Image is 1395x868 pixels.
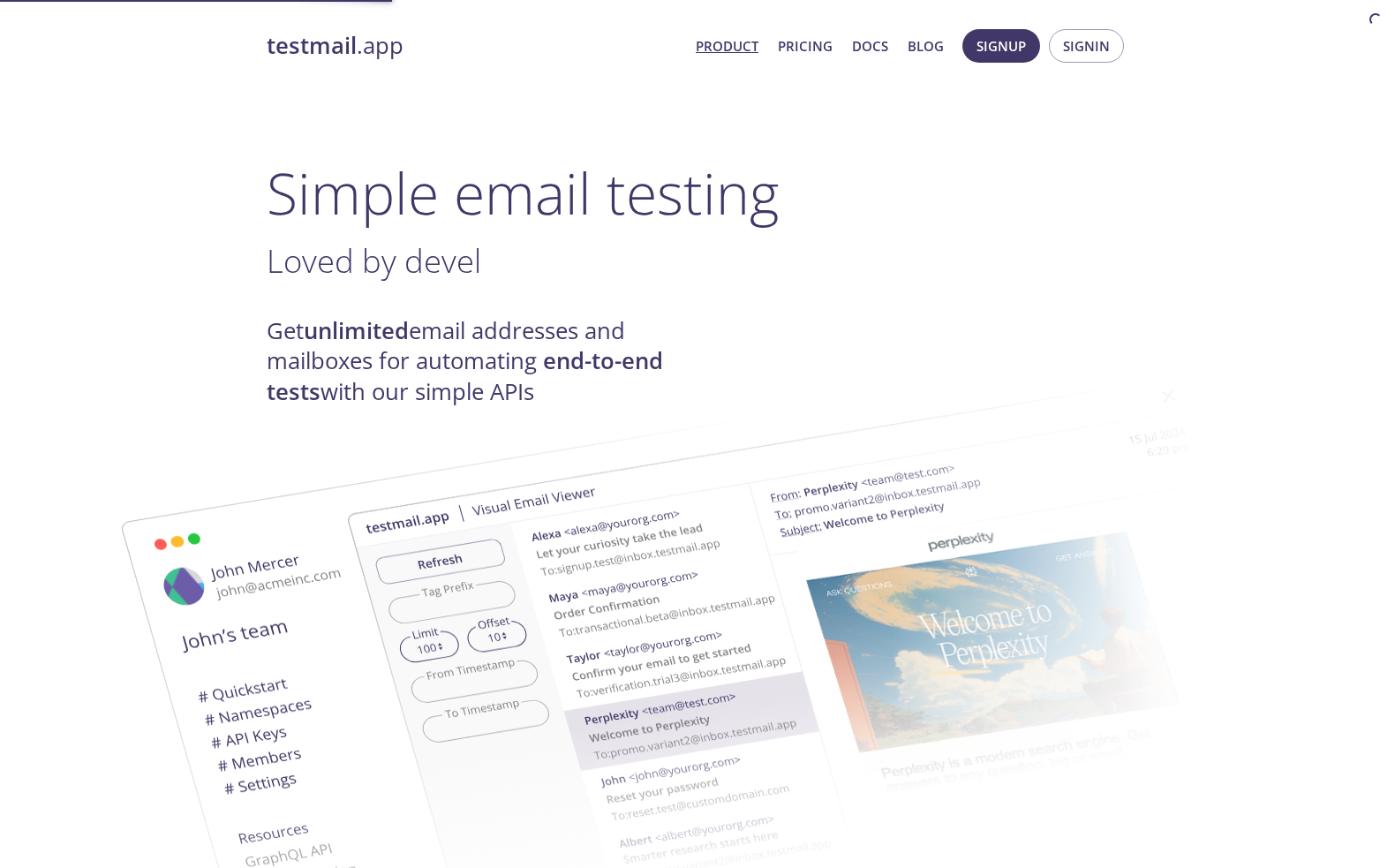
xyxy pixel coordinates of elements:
[267,159,1128,227] h1: Simple email testing
[976,34,1026,57] span: Signup
[696,34,758,57] a: Product
[1063,34,1110,57] span: Signin
[1049,29,1124,63] button: Signin
[908,34,944,57] a: Blog
[267,238,481,283] span: Loved by devel
[267,345,663,406] strong: end-to-end tests
[267,31,682,61] a: testmail.app
[304,315,409,346] strong: unlimited
[962,29,1040,63] button: Signup
[852,34,888,57] a: Docs
[778,34,833,57] a: Pricing
[267,316,697,407] h4: Get email addresses and mailboxes for automating with our simple APIs
[267,30,357,61] strong: testmail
